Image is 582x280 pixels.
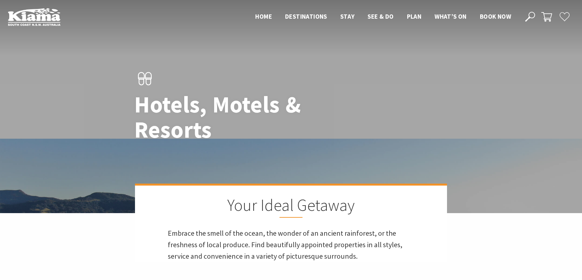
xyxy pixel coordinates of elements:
[134,92,320,142] h1: Hotels, Motels & Resorts
[255,12,272,20] span: Home
[285,12,327,20] span: Destinations
[340,12,355,20] span: Stay
[8,8,60,26] img: Kiama Logo
[368,12,393,20] span: See & Do
[249,11,518,22] nav: Main Menu
[407,12,422,20] span: Plan
[168,228,414,262] p: Embrace the smell of the ocean, the wonder of an ancient rainforest, or the freshness of local pr...
[435,12,467,20] span: What’s On
[480,12,511,20] span: Book now
[168,195,414,218] h2: Your Ideal Getaway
